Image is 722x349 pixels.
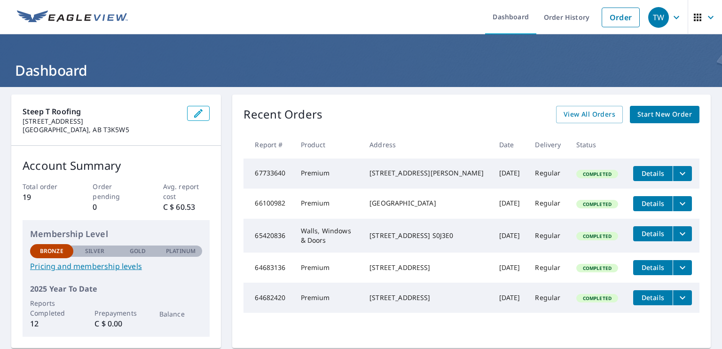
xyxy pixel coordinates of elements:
th: Status [569,131,626,159]
th: Product [293,131,362,159]
div: [GEOGRAPHIC_DATA] [369,198,484,208]
th: Address [362,131,491,159]
th: Report # [243,131,293,159]
p: Gold [130,247,146,255]
a: View All Orders [556,106,623,123]
td: Premium [293,159,362,189]
p: Recent Orders [243,106,322,123]
p: Reports Completed [30,298,73,318]
button: detailsBtn-67733640 [633,166,673,181]
button: filesDropdownBtn-64683136 [673,260,692,275]
td: Walls, Windows & Doors [293,219,362,253]
td: Premium [293,253,362,283]
p: Bronze [40,247,63,255]
td: [DATE] [492,189,528,219]
span: Details [639,229,667,238]
td: Regular [527,283,568,313]
td: Regular [527,189,568,219]
td: Regular [527,159,568,189]
div: [STREET_ADDRESS] S0J3E0 [369,231,484,240]
td: 64683136 [243,253,293,283]
p: 19 [23,191,70,203]
div: [STREET_ADDRESS] [369,263,484,272]
td: Regular [527,219,568,253]
p: 12 [30,318,73,329]
span: View All Orders [564,109,615,120]
td: 64682420 [243,283,293,313]
button: filesDropdownBtn-67733640 [673,166,692,181]
td: 66100982 [243,189,293,219]
td: [DATE] [492,159,528,189]
span: Completed [577,295,617,301]
button: filesDropdownBtn-65420836 [673,226,692,241]
div: [STREET_ADDRESS][PERSON_NAME] [369,168,484,178]
p: 0 [93,201,140,213]
td: 65420836 [243,219,293,253]
a: Start New Order [630,106,699,123]
td: Premium [293,283,362,313]
th: Delivery [527,131,568,159]
div: [STREET_ADDRESS] [369,293,484,302]
p: Silver [85,247,105,255]
button: detailsBtn-65420836 [633,226,673,241]
td: Regular [527,253,568,283]
p: C $ 60.53 [163,201,210,213]
h1: Dashboard [11,61,711,80]
p: [STREET_ADDRESS] [23,117,180,126]
span: Details [639,199,667,208]
td: Premium [293,189,362,219]
p: Avg. report cost [163,182,210,201]
p: Order pending [93,182,140,201]
button: detailsBtn-66100982 [633,196,673,211]
p: [GEOGRAPHIC_DATA], AB T3K5W5 [23,126,180,134]
td: [DATE] [492,219,528,253]
p: Account Summary [23,157,210,174]
span: Completed [577,201,617,207]
button: filesDropdownBtn-66100982 [673,196,692,211]
p: 2025 Year To Date [30,283,202,294]
p: Prepayments [94,308,138,318]
td: [DATE] [492,283,528,313]
span: Start New Order [637,109,692,120]
button: detailsBtn-64683136 [633,260,673,275]
td: [DATE] [492,253,528,283]
p: Total order [23,182,70,191]
span: Completed [577,233,617,239]
p: Balance [159,309,203,319]
span: Completed [577,171,617,177]
a: Pricing and membership levels [30,261,202,272]
span: Details [639,169,667,178]
span: Details [639,293,667,302]
p: Membership Level [30,228,202,240]
button: detailsBtn-64682420 [633,290,673,305]
p: Steep T Roofing [23,106,180,117]
span: Completed [577,265,617,271]
a: Order [602,8,640,27]
div: TW [648,7,669,28]
p: C $ 0.00 [94,318,138,329]
img: EV Logo [17,10,128,24]
td: 67733640 [243,159,293,189]
p: Platinum [166,247,196,255]
button: filesDropdownBtn-64682420 [673,290,692,305]
span: Details [639,263,667,272]
th: Date [492,131,528,159]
